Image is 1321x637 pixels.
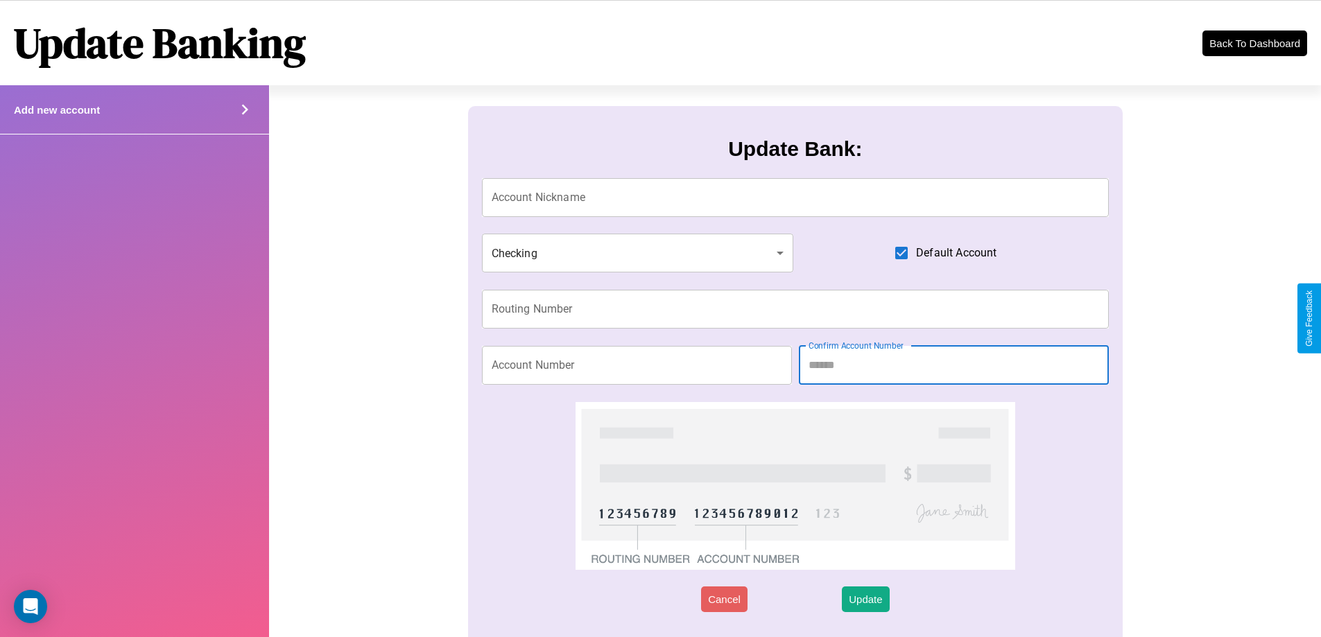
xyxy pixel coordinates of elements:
[701,586,748,612] button: Cancel
[14,15,306,71] h1: Update Banking
[14,590,47,623] div: Open Intercom Messenger
[14,104,100,116] h4: Add new account
[1304,290,1314,347] div: Give Feedback
[728,137,862,161] h3: Update Bank:
[842,586,889,612] button: Update
[916,245,996,261] span: Default Account
[809,340,904,351] label: Confirm Account Number
[1202,30,1307,56] button: Back To Dashboard
[576,402,1015,570] img: check
[482,234,794,272] div: Checking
